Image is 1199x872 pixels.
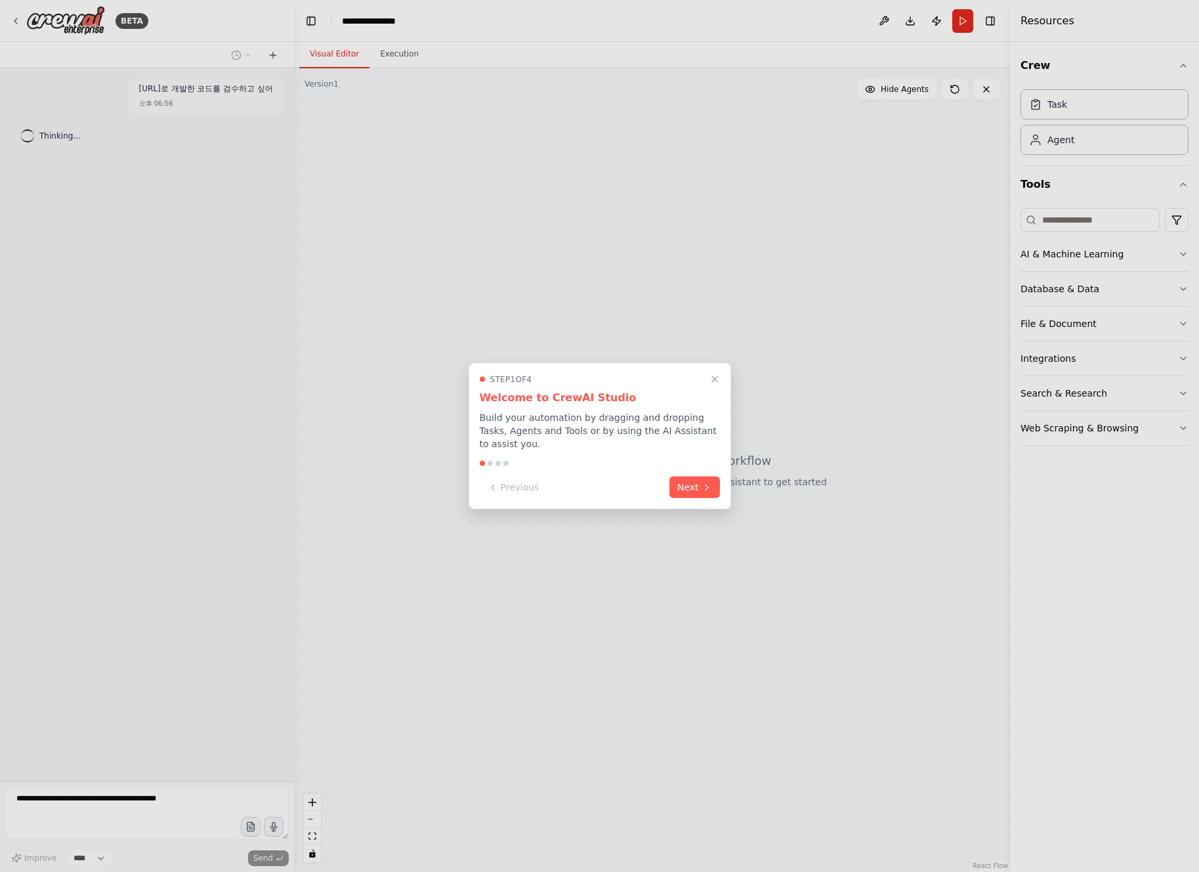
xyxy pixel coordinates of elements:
button: Close walkthrough [707,372,723,387]
button: Hide left sidebar [302,12,320,30]
button: Previous [480,477,547,498]
span: Step 1 of 4 [490,374,532,385]
button: Next [669,477,720,498]
h3: Welcome to CrewAI Studio [480,390,720,406]
p: Build your automation by dragging and dropping Tasks, Agents and Tools or by using the AI Assista... [480,411,720,450]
